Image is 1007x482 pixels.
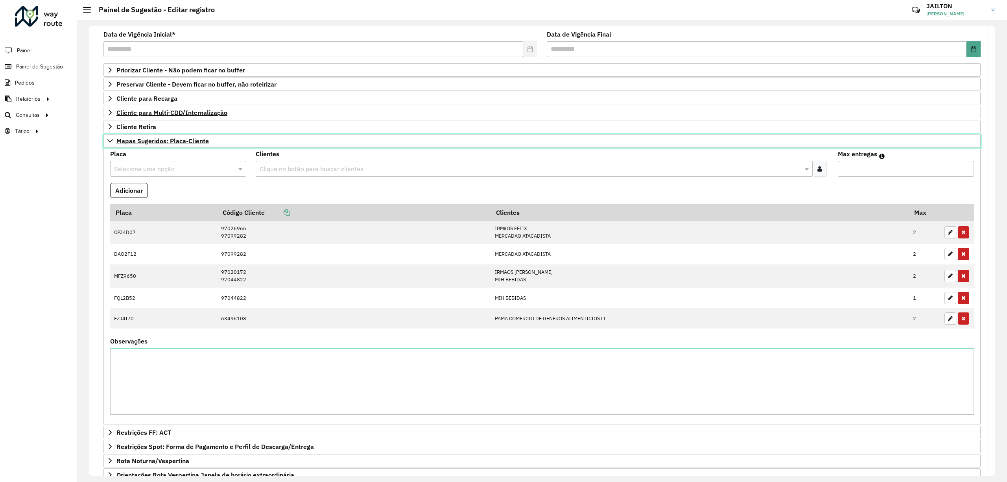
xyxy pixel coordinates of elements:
span: Rota Noturna/Vespertina [116,458,189,464]
td: IRMaOS FELIX MERCADAO ATACADISTA [491,221,909,244]
td: 1 [909,288,941,308]
span: [PERSON_NAME] [926,10,985,17]
span: Cliente para Recarga [116,95,177,102]
td: 97044822 [217,288,491,308]
a: Restrições FF: ACT [103,426,981,439]
h2: Painel de Sugestão - Editar registro [91,6,215,14]
span: Cliente para Multi-CDD/Internalização [116,109,227,116]
button: Choose Date [966,41,981,57]
span: Priorizar Cliente - Não podem ficar no buffer [116,67,245,73]
a: Priorizar Cliente - Não podem ficar no buffer [103,63,981,77]
span: Pedidos [15,79,35,87]
a: Cliente Retira [103,120,981,133]
a: Copiar [265,209,290,216]
label: Max entregas [838,149,877,159]
td: PAMA COMERCIO DE GENEROS ALIMENTICIOS LT [491,308,909,329]
td: 2 [909,221,941,244]
td: 63496108 [217,308,491,329]
span: Preservar Cliente - Devem ficar no buffer, não roteirizar [116,81,277,87]
h3: JAILTON [926,2,985,10]
label: Data de Vigência Inicial [103,30,175,39]
span: Relatórios [16,95,41,103]
a: Contato Rápido [907,2,924,18]
span: Painel de Sugestão [16,63,63,71]
span: Orientações Rota Vespertina Janela de horário extraordinária [116,472,294,478]
th: Placa [110,204,217,221]
label: Data de Vigência Final [547,30,611,39]
td: MFZ9650 [110,264,217,288]
td: 2 [909,244,941,264]
button: Adicionar [110,183,148,198]
td: DAO2F12 [110,244,217,264]
span: Consultas [16,111,40,119]
td: MIH BEBIDAS [491,288,909,308]
a: Preservar Cliente - Devem ficar no buffer, não roteirizar [103,78,981,91]
th: Clientes [491,204,909,221]
span: Restrições Spot: Forma de Pagamento e Perfil de Descarga/Entrega [116,443,314,450]
span: Mapas Sugeridos: Placa-Cliente [116,138,209,144]
div: Mapas Sugeridos: Placa-Cliente [103,148,981,425]
td: 2 [909,308,941,329]
span: Cliente Retira [116,124,156,130]
span: Painel [17,46,31,55]
a: Rota Noturna/Vespertina [103,454,981,467]
td: 97020172 97044822 [217,264,491,288]
label: Placa [110,149,126,159]
td: FQL2B52 [110,288,217,308]
td: 97099282 [217,244,491,264]
a: Cliente para Recarga [103,92,981,105]
td: 2 [909,264,941,288]
a: Restrições Spot: Forma de Pagamento e Perfil de Descarga/Entrega [103,440,981,453]
label: Clientes [256,149,279,159]
a: Mapas Sugeridos: Placa-Cliente [103,134,981,148]
a: Cliente para Multi-CDD/Internalização [103,106,981,119]
em: Máximo de clientes que serão colocados na mesma rota com os clientes informados [879,153,885,159]
td: IRMAOS [PERSON_NAME] MIH BEBIDAS [491,264,909,288]
span: Restrições FF: ACT [116,429,171,436]
td: MERCADAO ATACADISTA [491,244,909,264]
label: Observações [110,336,148,346]
th: Código Cliente [217,204,491,221]
td: FZJ4I70 [110,308,217,329]
td: CPJ4D07 [110,221,217,244]
td: 97026966 97099282 [217,221,491,244]
a: Orientações Rota Vespertina Janela de horário extraordinária [103,468,981,482]
span: Tático [15,127,30,135]
th: Max [909,204,941,221]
